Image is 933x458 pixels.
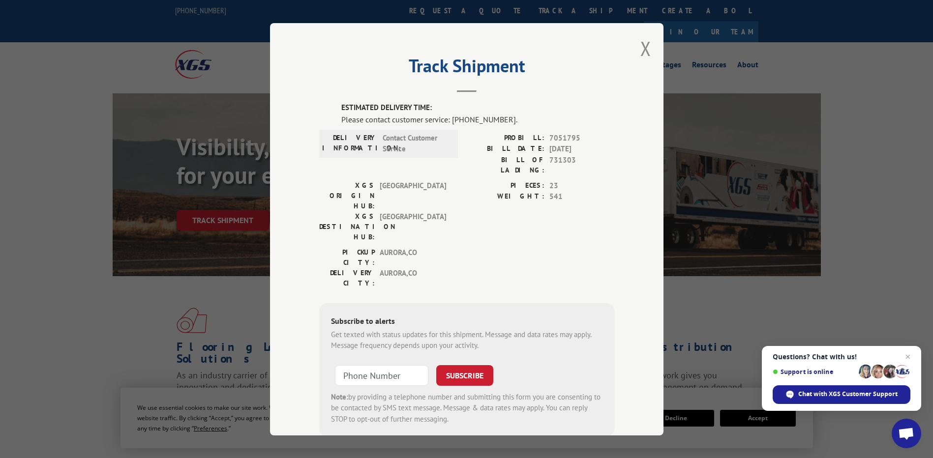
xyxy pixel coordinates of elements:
[467,191,544,202] label: WEIGHT:
[319,180,375,211] label: XGS ORIGIN HUB:
[902,351,914,363] span: Close chat
[549,191,614,202] span: 541
[549,143,614,155] span: [DATE]
[319,267,375,288] label: DELIVERY CITY:
[331,329,602,351] div: Get texted with status updates for this shipment. Message and data rates may apply. Message frequ...
[892,419,921,448] div: Open chat
[773,353,910,361] span: Questions? Chat with us!
[380,180,446,211] span: [GEOGRAPHIC_DATA]
[467,143,544,155] label: BILL DATE:
[335,365,428,385] input: Phone Number
[341,113,614,125] div: Please contact customer service: [PHONE_NUMBER].
[322,132,378,154] label: DELIVERY INFORMATION:
[549,180,614,191] span: 23
[341,102,614,114] label: ESTIMATED DELIVERY TIME:
[436,365,493,385] button: SUBSCRIBE
[319,211,375,242] label: XGS DESTINATION HUB:
[383,132,449,154] span: Contact Customer Service
[773,368,855,375] span: Support is online
[331,391,602,425] div: by providing a telephone number and submitting this form you are consenting to be contacted by SM...
[467,154,544,175] label: BILL OF LADING:
[380,247,446,267] span: AURORA , CO
[640,35,651,61] button: Close modal
[331,315,602,329] div: Subscribe to alerts
[798,390,898,399] span: Chat with XGS Customer Support
[319,247,375,267] label: PICKUP CITY:
[467,180,544,191] label: PIECES:
[549,154,614,175] span: 731303
[549,132,614,143] span: 7051795
[319,59,614,78] h2: Track Shipment
[467,132,544,143] label: PROBILL:
[380,211,446,242] span: [GEOGRAPHIC_DATA]
[773,385,910,404] div: Chat with XGS Customer Support
[331,392,348,401] strong: Note:
[380,267,446,288] span: AURORA , CO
